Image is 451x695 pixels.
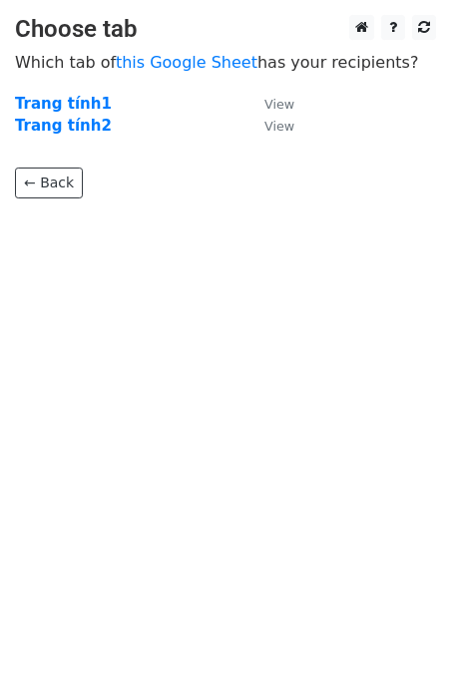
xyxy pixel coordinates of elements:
a: this Google Sheet [116,53,257,72]
small: View [264,119,294,134]
p: Which tab of has your recipients? [15,52,436,73]
a: ← Back [15,168,83,198]
a: View [244,95,294,113]
a: Trang tính2 [15,117,112,135]
h3: Choose tab [15,15,436,44]
small: View [264,97,294,112]
a: View [244,117,294,135]
a: Trang tính1 [15,95,112,113]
